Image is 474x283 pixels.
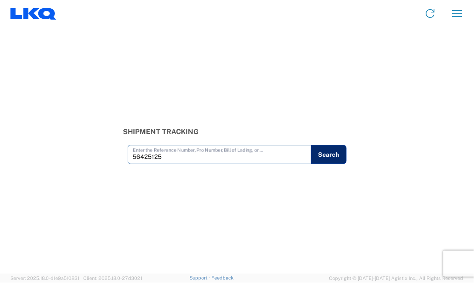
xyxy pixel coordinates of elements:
button: Search [311,145,347,164]
a: Feedback [211,276,234,281]
span: Copyright © [DATE]-[DATE] Agistix Inc., All Rights Reserved [329,275,464,283]
a: Support [190,276,212,281]
h3: Shipment Tracking [123,128,351,136]
span: Server: 2025.18.0-d1e9a510831 [10,276,79,281]
span: Client: 2025.18.0-27d3021 [83,276,142,281]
